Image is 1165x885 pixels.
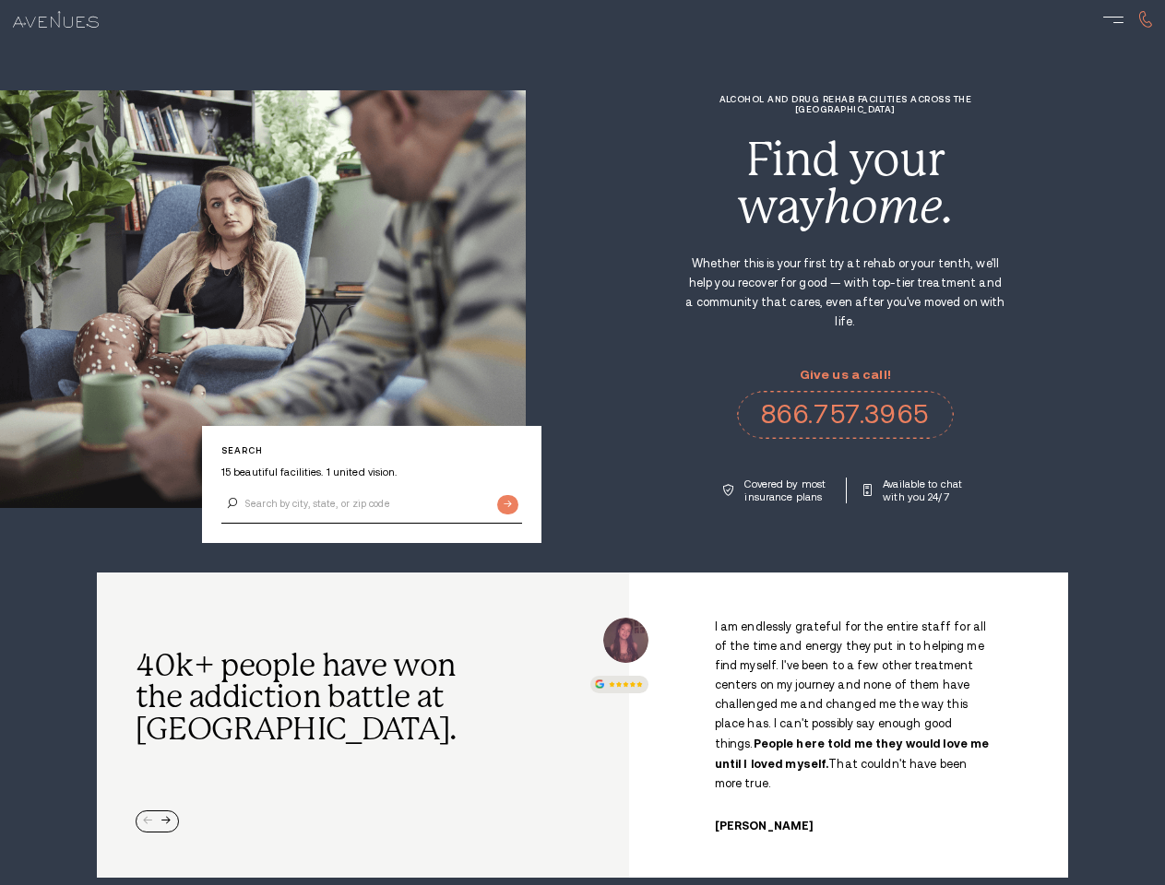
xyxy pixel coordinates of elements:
p: Covered by most insurance plans [744,478,828,503]
p: Search [221,445,522,455]
strong: People here told me they would love me until I loved myself. [715,737,990,771]
div: / [655,618,1042,832]
input: Search by city, state, or zip code [221,485,522,524]
div: Next slide [161,817,171,826]
div: Find your way [684,136,1006,230]
cite: [PERSON_NAME] [715,820,814,832]
p: Whether this is your first try at rehab or your tenth, we'll help you recover for good — with top... [684,254,1006,332]
a: Available to chat with you 24/7 [863,478,967,503]
input: Submit [497,495,518,514]
p: Available to chat with you 24/7 [883,478,967,503]
p: Give us a call! [737,368,954,382]
p: 15 beautiful facilities. 1 united vision. [221,466,522,478]
h2: 40k+ people have won the addiction battle at [GEOGRAPHIC_DATA]. [136,650,469,747]
a: Covered by most insurance plans [723,478,828,503]
i: home. [824,180,953,233]
a: 866.757.3965 [737,391,954,439]
p: I am endlessly grateful for the entire staff for all of the time and energy they put in to helpin... [715,618,997,794]
h1: Alcohol and Drug Rehab Facilities across the [GEOGRAPHIC_DATA] [684,94,1006,114]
